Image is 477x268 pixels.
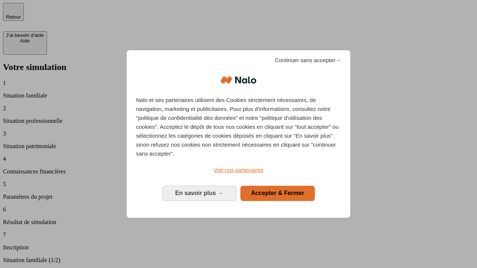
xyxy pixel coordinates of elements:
button: En savoir plus: Configurer vos consentements [162,186,237,201]
span: Accepter & Fermer [251,190,304,196]
p: Nalo et ses partenaires utilisent des Cookies strictement nécessaires, de navigation, marketing e... [136,96,341,158]
span: En savoir plus → [175,190,224,196]
img: Logo [221,69,256,91]
a: Voir nos partenaires [136,166,341,175]
span: Voir nos partenaires [214,167,263,173]
span: Continuer sans accepter→ [275,56,341,65]
div: Bienvenue chez Nalo Gestion du consentement [127,50,350,217]
button: Accepter & Fermer: Accepter notre traitement des données et fermer [240,186,315,201]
